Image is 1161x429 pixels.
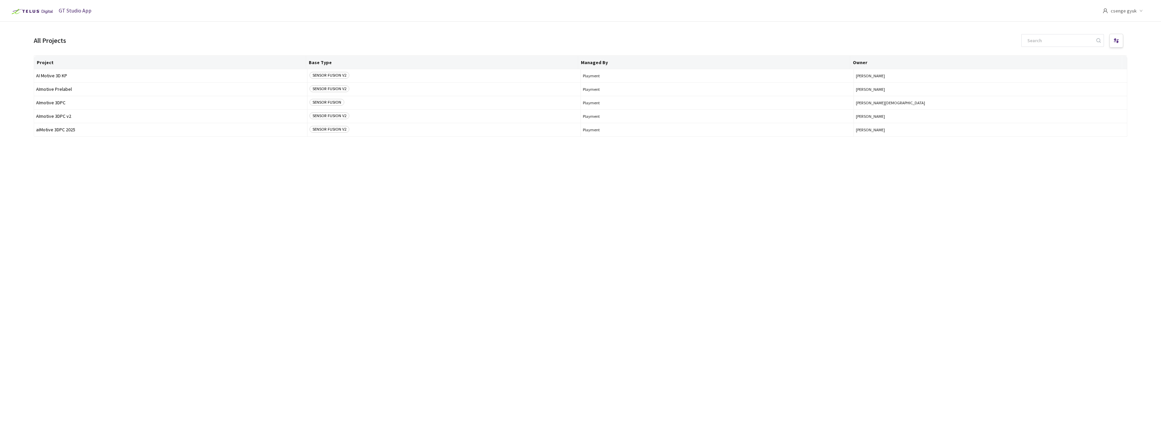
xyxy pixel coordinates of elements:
img: Telus [8,6,55,17]
span: user [1103,8,1108,14]
span: AImotive Prelabel [36,87,305,92]
span: Playment [583,114,852,119]
button: [PERSON_NAME][DEMOGRAPHIC_DATA] [856,100,1125,105]
span: down [1139,9,1143,12]
span: SENSOR FUSION V2 [309,72,349,79]
button: [PERSON_NAME] [856,114,1125,119]
button: [PERSON_NAME] [856,87,1125,92]
span: AI Motive 3D KP [36,73,305,78]
input: Search [1023,34,1095,47]
div: All Projects [34,36,66,46]
button: [PERSON_NAME] [856,73,1125,78]
span: GT Studio App [59,7,91,14]
span: Playment [583,100,852,105]
th: Base Type [306,56,578,69]
span: SENSOR FUSION V2 [309,112,349,119]
span: SENSOR FUSION V2 [309,126,349,133]
span: aiMotive 3DPC 2025 [36,127,305,132]
span: SENSOR FUSION [309,99,344,106]
span: Playment [583,87,852,92]
span: SENSOR FUSION V2 [309,85,349,92]
button: [PERSON_NAME] [856,127,1125,132]
th: Owner [850,56,1122,69]
span: Playment [583,73,852,78]
span: AImotive 3DPC v2 [36,114,305,119]
span: Playment [583,127,852,132]
th: Project [34,56,306,69]
th: Managed By [578,56,850,69]
span: AImotive 3DPC [36,100,305,105]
